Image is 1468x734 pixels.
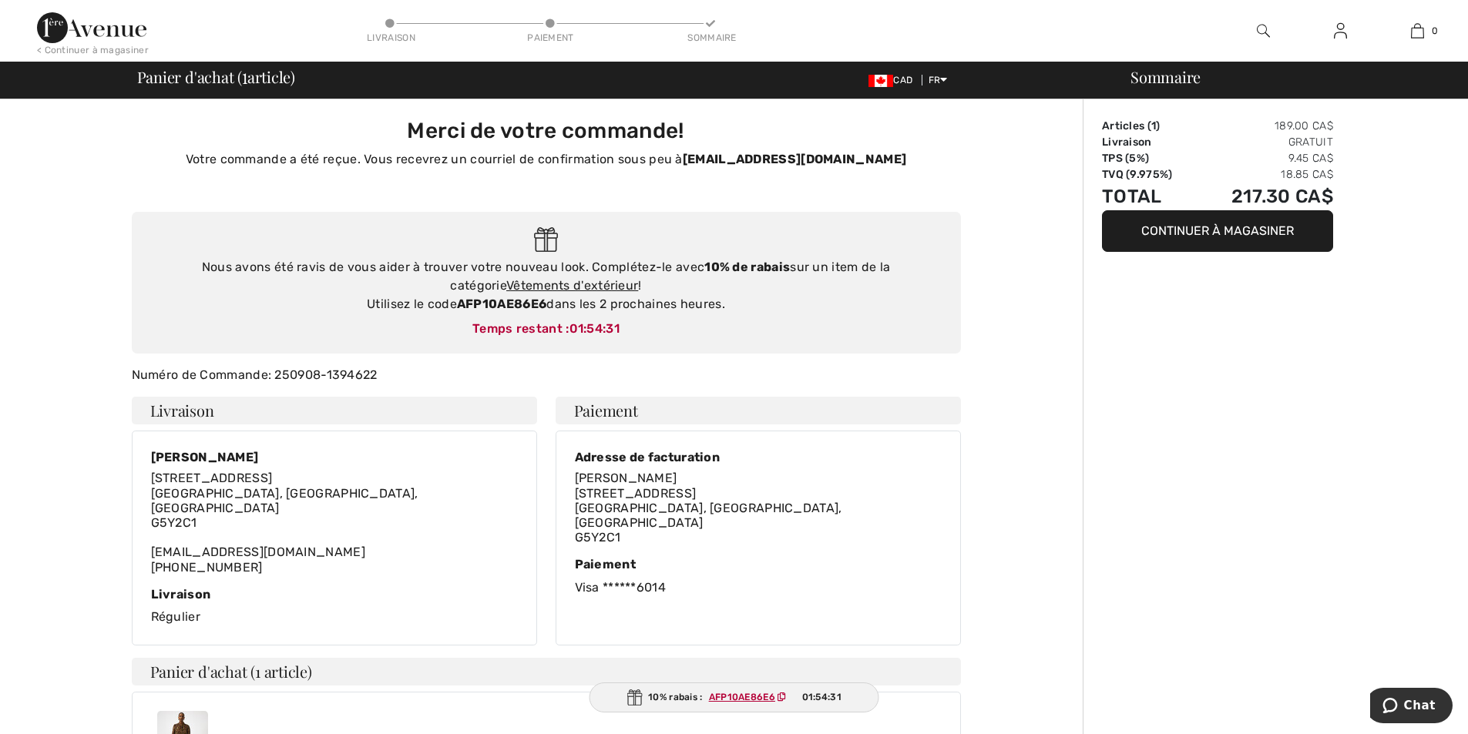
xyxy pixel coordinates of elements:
[704,260,790,274] strong: 10% de rabais
[1197,183,1333,210] td: 217.30 CA$
[1102,150,1197,166] td: TPS (5%)
[242,65,247,85] span: 1
[137,69,296,85] span: Panier d'achat ( article)
[575,557,942,571] div: Paiement
[151,471,518,574] div: [EMAIL_ADDRESS][DOMAIN_NAME] [PHONE_NUMBER]
[37,43,149,57] div: < Continuer à magasiner
[1379,22,1455,40] a: 0
[1432,24,1438,38] span: 0
[1197,118,1333,134] td: 189.00 CA$
[1102,166,1197,183] td: TVQ (9.975%)
[1112,69,1459,85] div: Sommaire
[556,397,961,424] h4: Paiement
[1334,22,1347,40] img: Mes infos
[627,689,642,706] img: Gift.svg
[457,297,546,311] strong: AFP10AE86E6
[37,12,146,43] img: 1ère Avenue
[868,75,919,85] span: CAD
[123,366,970,384] div: Numéro de Commande: 250908-1394622
[868,75,893,87] img: Canadian Dollar
[1102,183,1197,210] td: Total
[367,31,413,45] div: Livraison
[141,150,952,169] p: Votre commande a été reçue. Vous recevrez un courriel de confirmation sous peu à
[1322,22,1359,41] a: Se connecter
[1102,210,1333,252] button: Continuer à magasiner
[683,152,906,166] strong: [EMAIL_ADDRESS][DOMAIN_NAME]
[141,118,952,144] h3: Merci de votre commande!
[151,587,518,602] div: Livraison
[575,486,842,545] span: [STREET_ADDRESS] [GEOGRAPHIC_DATA], [GEOGRAPHIC_DATA], [GEOGRAPHIC_DATA] G5Y2C1
[929,75,948,85] span: FR
[147,320,946,338] div: Temps restant :
[151,450,518,464] div: [PERSON_NAME]
[1370,688,1453,726] iframe: Ouvre un widget dans lequel vous pouvez chatter avec l’un de nos agents
[687,31,734,45] div: Sommaire
[506,278,638,293] a: Vêtements d'extérieur
[1102,134,1197,150] td: Livraison
[132,658,961,685] h4: Panier d'achat (1 article)
[151,587,518,626] div: Régulier
[151,471,418,530] span: [STREET_ADDRESS] [GEOGRAPHIC_DATA], [GEOGRAPHIC_DATA], [GEOGRAPHIC_DATA] G5Y2C1
[1197,166,1333,183] td: 18.85 CA$
[1411,22,1424,40] img: Mon panier
[1197,150,1333,166] td: 9.45 CA$
[1102,118,1197,134] td: Articles ( )
[1197,134,1333,150] td: Gratuit
[709,692,775,702] ins: AFP10AE86E6
[569,321,620,336] span: 01:54:31
[575,450,942,464] div: Adresse de facturation
[527,31,573,45] div: Paiement
[802,690,841,704] span: 01:54:31
[589,682,879,712] div: 10% rabais :
[147,258,946,313] div: Nous avons été ravis de vous aider à trouver votre nouveau look. Complétez-le avec sur un item de...
[1257,22,1270,40] img: recherche
[132,397,537,424] h4: Livraison
[1151,119,1156,132] span: 1
[534,227,558,253] img: Gift.svg
[575,471,677,485] span: [PERSON_NAME]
